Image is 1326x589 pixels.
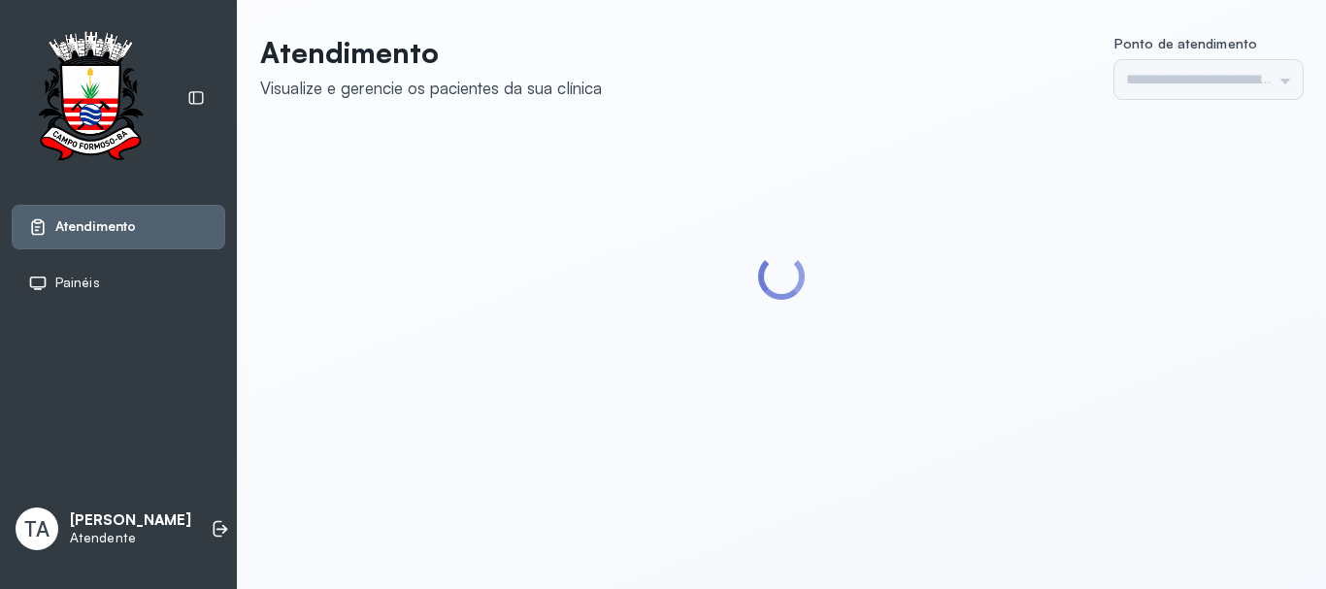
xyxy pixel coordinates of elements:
[20,31,160,166] img: Logotipo do estabelecimento
[1114,35,1257,51] span: Ponto de atendimento
[260,78,602,98] div: Visualize e gerencie os pacientes da sua clínica
[70,530,191,546] p: Atendente
[260,35,602,70] p: Atendimento
[28,217,209,237] a: Atendimento
[70,511,191,530] p: [PERSON_NAME]
[55,275,100,291] span: Painéis
[55,218,136,235] span: Atendimento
